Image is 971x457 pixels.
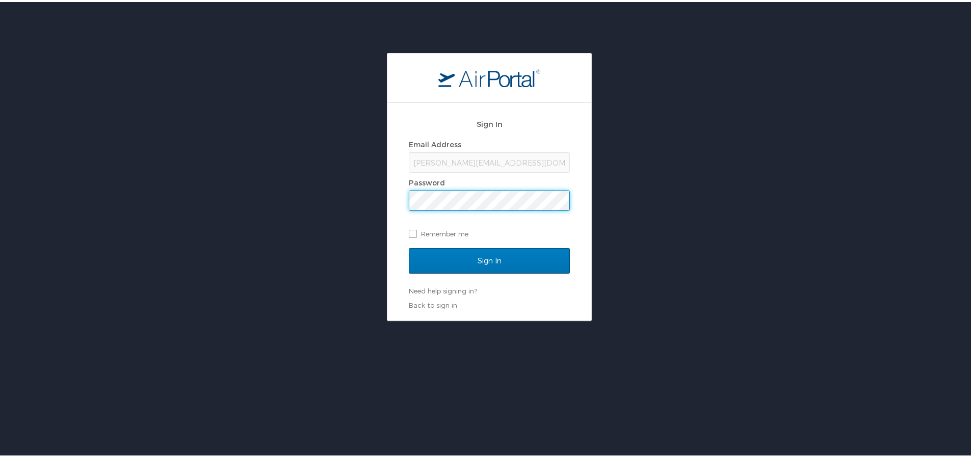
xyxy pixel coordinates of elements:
[438,67,540,85] img: logo
[409,176,445,185] label: Password
[409,116,570,128] h2: Sign In
[409,299,457,307] a: Back to sign in
[409,224,570,239] label: Remember me
[409,285,477,293] a: Need help signing in?
[409,138,461,147] label: Email Address
[409,246,570,272] input: Sign In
